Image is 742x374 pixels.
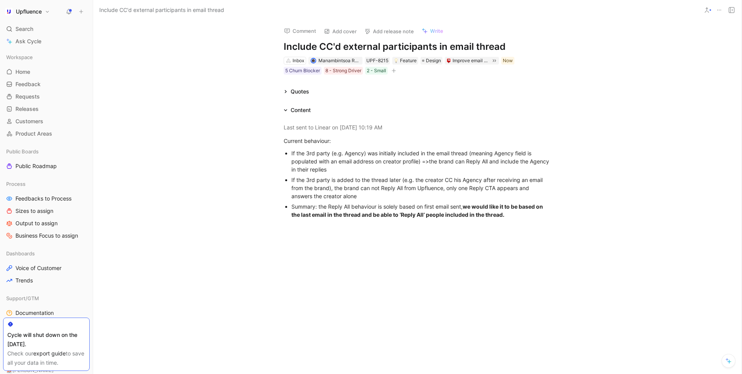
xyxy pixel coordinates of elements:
[285,67,320,75] div: 5 Churn Blocker
[3,218,90,229] a: Output to assign
[284,41,551,53] h1: Include CC'd external participants in email thread
[15,93,40,100] span: Requests
[6,148,39,155] span: Public Boards
[3,248,90,259] div: Dashboards
[3,51,90,63] div: Workspace
[503,57,513,65] div: Now
[281,87,312,96] div: Quotes
[284,124,382,131] mark: Last sent to Linear on [DATE] 10:19 AM
[3,193,90,204] a: Feedbacks to Process
[392,57,418,65] div: 💡Feature
[3,66,90,78] a: Home
[6,294,39,302] span: Support/GTM
[15,68,30,76] span: Home
[3,275,90,286] a: Trends
[3,78,90,90] a: Feedback
[3,248,90,286] div: DashboardsVoice of CustomerTrends
[281,25,320,36] button: Comment
[3,128,90,139] a: Product Areas
[284,137,551,145] div: Current behaviour:
[3,262,90,274] a: Voice of Customer
[3,103,90,115] a: Releases
[420,57,442,65] div: Design
[361,26,417,37] button: Add release note
[15,37,41,46] span: Ask Cycle
[3,307,90,319] a: Documentation
[5,8,13,15] img: Upfluence
[15,264,61,272] span: Voice of Customer
[6,250,35,257] span: Dashboards
[3,36,90,47] a: Ask Cycle
[15,207,53,215] span: Sizes to assign
[33,350,66,357] a: export guide
[394,58,398,63] img: 💡
[7,349,85,367] div: Check our to save all your data in time.
[15,80,41,88] span: Feedback
[3,178,90,241] div: ProcessFeedbacks to ProcessSizes to assignOutput to assignBusiness Focus to assign
[3,292,90,304] div: Support/GTM
[3,230,90,241] a: Business Focus to assign
[418,25,447,36] button: Write
[6,53,33,61] span: Workspace
[291,87,309,96] div: Quotes
[15,277,33,284] span: Trends
[281,105,314,115] div: Content
[15,219,58,227] span: Output to assign
[3,6,52,17] button: UpfluenceUpfluence
[15,130,52,138] span: Product Areas
[7,330,85,349] div: Cycle will shut down on the [DATE].
[15,162,57,170] span: Public Roadmap
[394,57,417,65] div: Feature
[291,105,311,115] div: Content
[325,67,361,75] div: 8 - Strong Driver
[430,27,443,34] span: Write
[15,105,39,113] span: Releases
[3,146,90,157] div: Public Boards
[15,232,78,240] span: Business Focus to assign
[3,146,90,172] div: Public BoardsPublic Roadmap
[6,180,26,188] span: Process
[3,160,90,172] a: Public Roadmap
[3,178,90,190] div: Process
[318,58,380,63] span: Manambintsoa RABETRANO
[3,91,90,102] a: Requests
[291,176,551,200] div: If the 3rd party is added to the thread later (e.g. the creator CC his Agency after receiving an ...
[446,58,451,63] img: 📮
[3,205,90,217] a: Sizes to assign
[99,5,224,15] span: Include CC'd external participants in email thread
[3,292,90,343] div: Support/GTMDocumentationGo-to-MarketFeedback from support
[291,202,551,219] div: Summary: the Reply All behaviour is solely based on first email sent,
[311,59,315,63] img: avatar
[367,67,386,75] div: 2 - Small
[291,149,551,173] div: If the 3rd party (e.g. Agency) was initially included in the email thread (meaning Agency field i...
[15,309,54,317] span: Documentation
[15,117,43,125] span: Customers
[293,57,304,65] div: Inbox
[15,195,71,202] span: Feedbacks to Process
[3,23,90,35] div: Search
[3,116,90,127] a: Customers
[426,57,441,65] span: Design
[453,57,489,65] div: Improve email cc in copy management
[15,24,33,34] span: Search
[320,26,360,37] button: Add cover
[16,8,42,15] h1: Upfluence
[366,57,388,65] div: UPF-8215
